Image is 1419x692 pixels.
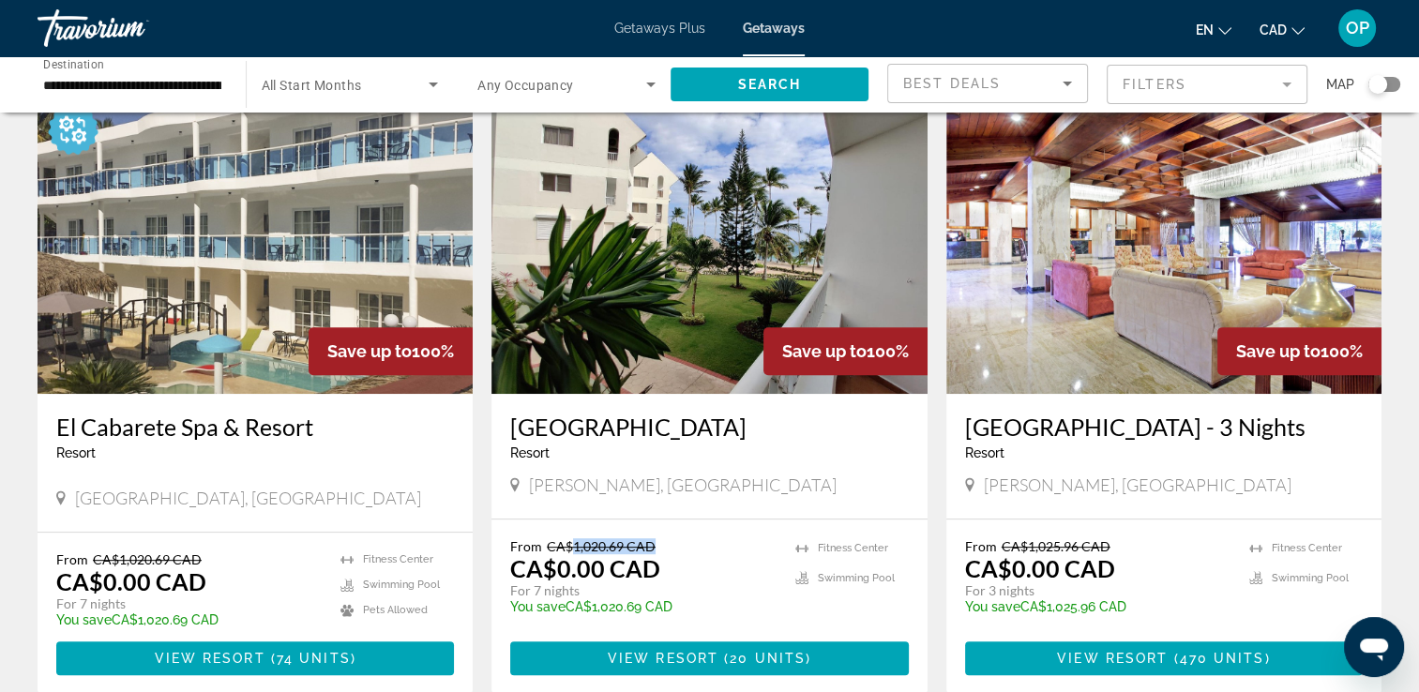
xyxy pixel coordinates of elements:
[1272,572,1349,584] span: Swimming Pool
[56,641,454,675] button: View Resort(74 units)
[965,641,1363,675] button: View Resort(470 units)
[38,4,225,53] a: Travorium
[608,651,718,666] span: View Resort
[56,612,322,627] p: CA$1,020.69 CAD
[56,413,454,441] a: El Cabarete Spa & Resort
[1260,23,1287,38] span: CAD
[491,94,927,394] img: 3930E01X.jpg
[510,599,566,614] span: You save
[56,612,112,627] span: You save
[818,542,888,554] span: Fitness Center
[327,341,412,361] span: Save up to
[510,413,908,441] a: [GEOGRAPHIC_DATA]
[1217,327,1381,375] div: 100%
[1179,651,1264,666] span: 470 units
[38,94,473,394] img: D826E01X.jpg
[965,445,1004,460] span: Resort
[614,21,705,36] a: Getaways Plus
[671,68,869,101] button: Search
[510,599,776,614] p: CA$1,020.69 CAD
[965,413,1363,441] a: [GEOGRAPHIC_DATA] - 3 Nights
[903,72,1072,95] mat-select: Sort by
[1272,542,1342,554] span: Fitness Center
[1346,19,1369,38] span: OP
[363,579,440,591] span: Swimming Pool
[75,488,421,508] span: [GEOGRAPHIC_DATA], [GEOGRAPHIC_DATA]
[510,582,776,599] p: For 7 nights
[730,651,806,666] span: 20 units
[965,599,1230,614] p: CA$1,025.96 CAD
[743,21,805,36] a: Getaways
[965,554,1115,582] p: CA$0.00 CAD
[1196,16,1231,43] button: Change language
[363,604,428,616] span: Pets Allowed
[1236,341,1321,361] span: Save up to
[1168,651,1270,666] span: ( )
[737,77,801,92] span: Search
[93,551,202,567] span: CA$1,020.69 CAD
[1344,617,1404,677] iframe: Button to launch messaging window
[43,57,104,70] span: Destination
[965,538,997,554] span: From
[763,327,928,375] div: 100%
[1002,538,1110,554] span: CA$1,025.96 CAD
[510,445,550,460] span: Resort
[262,78,362,93] span: All Start Months
[265,651,356,666] span: ( )
[782,341,867,361] span: Save up to
[1196,23,1214,38] span: en
[56,567,206,595] p: CA$0.00 CAD
[965,582,1230,599] p: For 3 nights
[56,445,96,460] span: Resort
[1107,64,1307,105] button: Filter
[277,651,351,666] span: 74 units
[363,553,433,565] span: Fitness Center
[510,641,908,675] button: View Resort(20 units)
[818,572,895,584] span: Swimming Pool
[1057,651,1168,666] span: View Resort
[477,78,574,93] span: Any Occupancy
[718,651,811,666] span: ( )
[1326,71,1354,98] span: Map
[1260,16,1305,43] button: Change currency
[547,538,656,554] span: CA$1,020.69 CAD
[155,651,265,666] span: View Resort
[965,599,1020,614] span: You save
[309,327,473,375] div: 100%
[903,76,1001,91] span: Best Deals
[946,94,1381,394] img: DS94E01X.jpg
[529,474,837,495] span: [PERSON_NAME], [GEOGRAPHIC_DATA]
[510,554,660,582] p: CA$0.00 CAD
[984,474,1291,495] span: [PERSON_NAME], [GEOGRAPHIC_DATA]
[56,551,88,567] span: From
[56,595,322,612] p: For 7 nights
[510,538,542,554] span: From
[1333,8,1381,48] button: User Menu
